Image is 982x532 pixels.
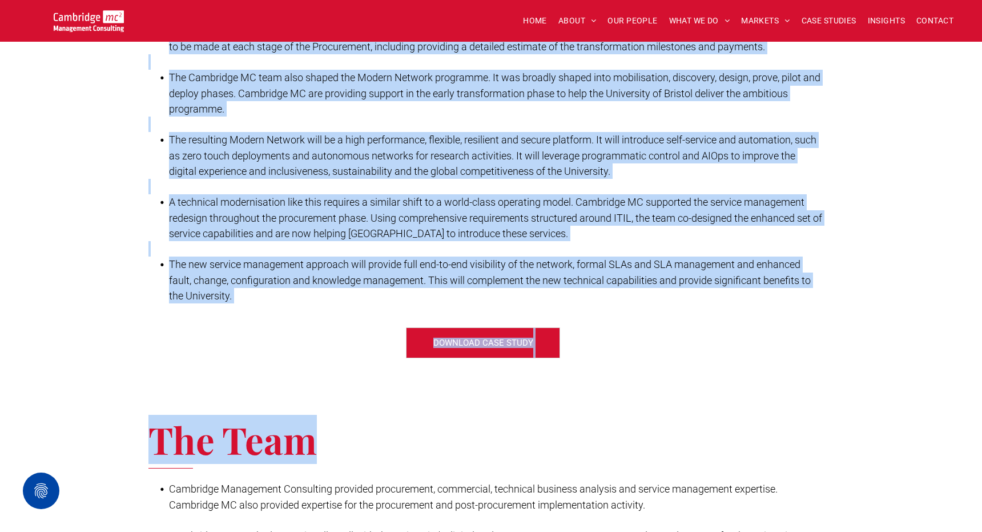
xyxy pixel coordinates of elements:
a: CONTACT [911,12,959,30]
a: MARKETS [735,12,795,30]
a: INSIGHTS [862,12,911,30]
a: DOWNLOAD CASE STUDY [406,327,560,358]
a: HOME [517,12,553,30]
span: Cambridge Management Consulting provided procurement, commercial, technical business analysis and... [169,483,778,511]
img: Go to Homepage [54,10,124,32]
span: The new service management approach will provide full end-to-end visibility of the network, forma... [169,258,811,302]
a: OUR PEOPLE [602,12,663,30]
a: ABOUT [553,12,602,30]
span: A technical modernisation like this requires a similar shift to a world-class operating model. Ca... [169,196,822,239]
span: The Cambridge MC team also shaped the Modern Network programme. It was broadly shaped into mobili... [169,71,820,115]
a: Procurement | Cambridge Management Consulting > University of Bristol Case Study [54,12,124,24]
a: CASE STUDIES [796,12,862,30]
span: The Team [148,415,317,464]
span: DOWNLOAD CASE STUDY [433,329,533,357]
a: WHAT WE DO [663,12,736,30]
span: The resulting Modern Network will be a high performance, flexible, resilient and secure platform.... [169,134,816,177]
